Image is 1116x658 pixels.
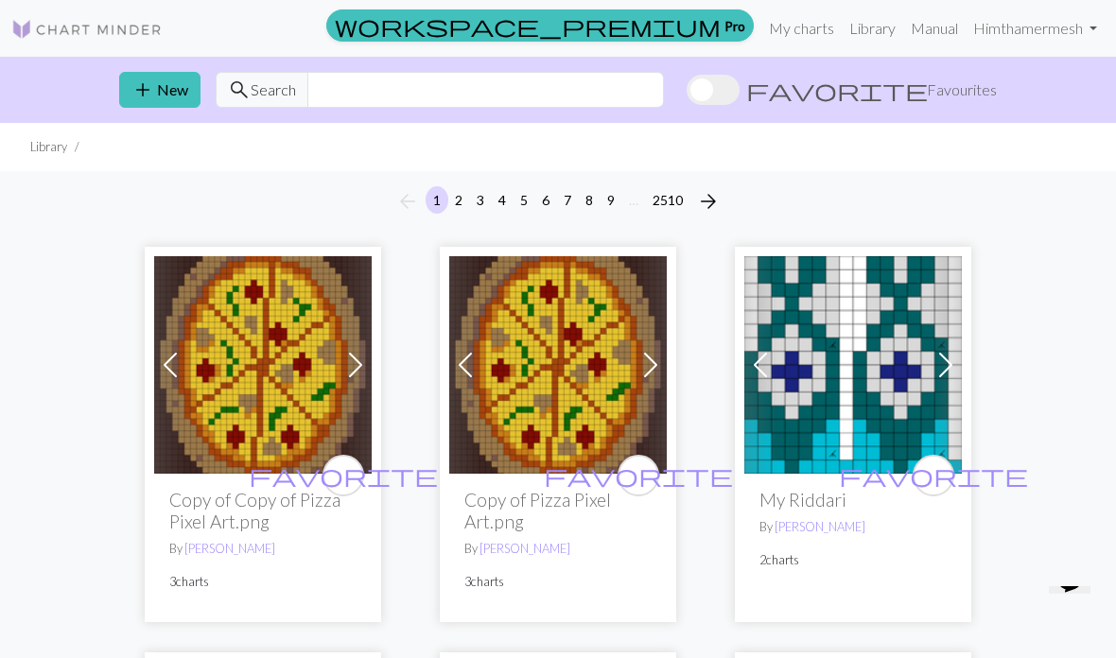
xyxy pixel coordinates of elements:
button: 1 [426,186,448,214]
button: 4 [491,186,514,214]
a: [PERSON_NAME] [184,541,275,556]
button: favourite [323,455,364,496]
a: Pro [326,9,754,42]
li: Library [30,138,67,156]
button: New [119,72,201,108]
span: search [228,77,251,103]
button: 2510 [645,186,690,214]
p: 2 charts [759,551,947,569]
i: favourite [249,457,438,494]
button: 5 [513,186,535,214]
label: Show favourites [687,72,997,108]
span: favorite [544,460,733,490]
img: Pizza Pixel Art.png [154,256,372,474]
button: favourite [618,455,659,496]
button: 9 [600,186,622,214]
button: 2 [447,186,470,214]
button: 3 [469,186,492,214]
a: Himthamermesh [966,9,1105,47]
img: Logo [11,18,163,41]
iframe: chat widget [1041,586,1105,647]
a: [PERSON_NAME] [480,541,570,556]
a: My charts [761,9,842,47]
span: workspace_premium [335,12,721,39]
img: Pizza Pixel Art.png [449,256,667,474]
p: 3 charts [169,573,357,591]
a: [PERSON_NAME] [775,519,865,534]
p: By [759,518,947,536]
a: Pizza Pixel Art.png [449,354,667,372]
h2: Copy of Copy of Pizza Pixel Art.png [169,489,357,532]
i: Next [697,190,720,213]
a: Library [842,9,903,47]
a: Manual [903,9,966,47]
span: favorite [249,460,438,490]
a: Pizza Pixel Art.png [154,354,372,372]
nav: Page navigation [389,186,727,216]
span: Search [251,78,296,101]
span: favorite [746,77,928,103]
p: By [464,540,652,558]
span: add [131,77,154,103]
span: favorite [839,460,1028,490]
p: 3 charts [464,573,652,591]
a: Grey/Blue Riddari [744,354,962,372]
button: 6 [534,186,557,214]
button: favourite [913,455,954,496]
span: Favourites [927,78,997,101]
i: favourite [839,457,1028,494]
img: Grey/Blue Riddari [744,256,962,474]
button: 8 [578,186,601,214]
p: By [169,540,357,558]
span: arrow_forward [697,188,720,215]
i: favourite [544,457,733,494]
button: 7 [556,186,579,214]
h2: Copy of Pizza Pixel Art.png [464,489,652,532]
button: Next [689,186,727,216]
h2: My Riddari [759,489,947,511]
